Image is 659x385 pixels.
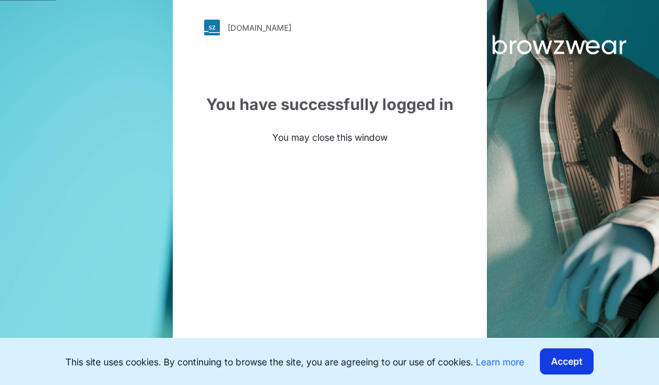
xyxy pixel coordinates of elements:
[204,130,455,144] p: You may close this window
[463,33,626,56] img: browzwear-logo.73288ffb.svg
[204,20,220,35] img: svg+xml;base64,PHN2ZyB3aWR0aD0iMjgiIGhlaWdodD0iMjgiIHZpZXdCb3g9IjAgMCAyOCAyOCIgZmlsbD0ibm9uZSIgeG...
[540,348,594,375] button: Accept
[476,356,524,367] a: Learn more
[228,23,291,33] div: [DOMAIN_NAME]
[204,20,455,35] a: [DOMAIN_NAME]
[204,93,455,117] div: You have successfully logged in
[65,355,524,369] p: This site uses cookies. By continuing to browse the site, you are agreeing to our use of cookies.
